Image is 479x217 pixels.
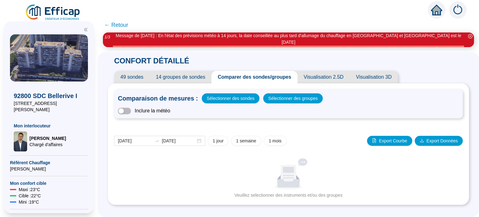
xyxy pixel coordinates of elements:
[19,193,41,199] span: Cible : 22 °C
[263,93,323,103] button: Sélectionner des groupes
[104,35,110,39] i: 1 / 3
[264,136,287,146] button: 1 mois
[113,32,464,46] div: Message de [DATE] : En l'état des prévisions météo à 14 jours, la date conseillée au plus tard d'...
[108,57,196,65] span: CONFORT DÉTAILLÉ
[14,100,84,113] span: [STREET_ADDRESS][PERSON_NAME]
[154,138,159,143] span: to
[135,107,170,115] span: Inclure la météo
[208,136,229,146] button: 1 jour
[118,94,198,103] span: Comparaison de mesures :
[379,138,407,144] span: Export Courbe
[207,94,254,103] span: Sélectionner des sondes
[420,138,424,143] span: download
[431,4,442,16] span: home
[30,141,66,148] span: Chargé d'affaires
[449,1,467,19] img: alerts
[114,71,150,83] span: 49 sondes
[14,123,84,129] span: Mon interlocuteur
[367,136,412,146] button: Export Courbe
[468,34,472,38] span: close-circle
[19,199,39,205] span: Mini : 19 °C
[372,138,376,143] span: file-image
[162,138,196,144] input: Date de fin
[14,131,27,151] img: Chargé d'affaires
[298,71,350,83] span: Visualisation 2.5D
[150,71,211,83] span: 14 groupes de sondes
[154,138,159,143] span: swap-right
[117,192,460,199] div: Veuillez selectionner des instruments et/ou des groupes
[30,135,66,141] span: [PERSON_NAME]
[202,93,259,103] button: Sélectionner des sondes
[211,71,298,83] span: Comparer des sondes/groupes
[231,136,261,146] button: 1 semaine
[236,138,256,144] span: 1 semaine
[118,138,152,144] input: Date de début
[104,21,128,29] span: ← Retour
[213,138,224,144] span: 1 jour
[19,186,40,193] span: Maxi : 23 °C
[350,71,398,83] span: Visualisation 3D
[25,4,81,21] img: efficap energie logo
[14,91,84,100] span: 92800 SDC Bellerive I
[268,94,318,103] span: Sélectionner des groupes
[269,138,282,144] span: 1 mois
[427,138,458,144] span: Export Données
[84,27,88,32] span: double-left
[10,166,88,172] span: [PERSON_NAME]
[415,136,463,146] button: Export Données
[10,160,88,166] span: Référent Chauffage
[10,180,88,186] span: Mon confort cible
